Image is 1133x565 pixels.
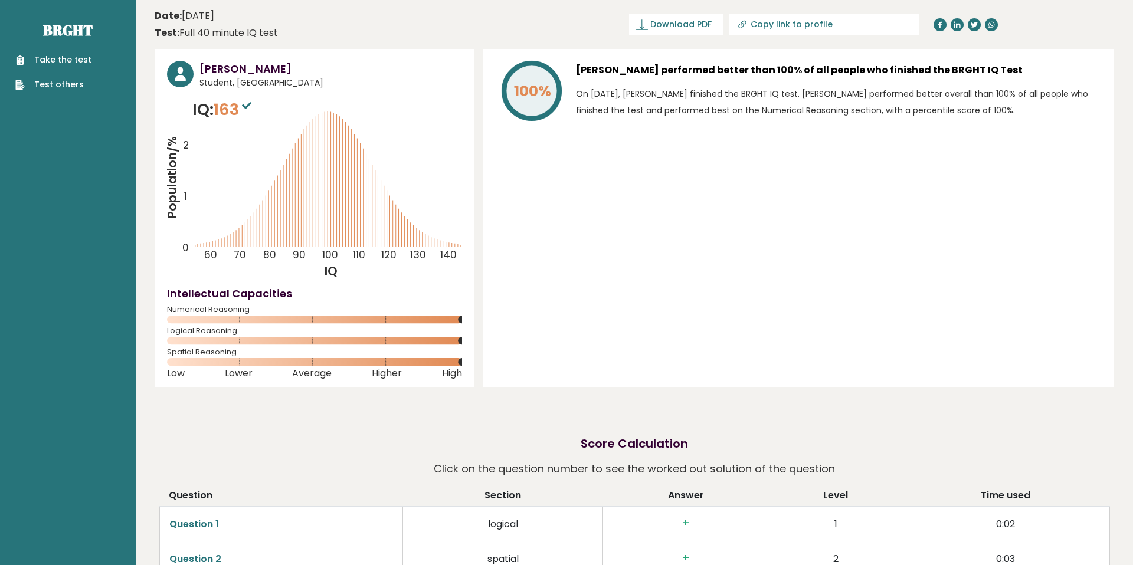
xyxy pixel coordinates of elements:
[402,507,603,541] td: logical
[167,350,462,354] span: Spatial Reasoning
[184,189,187,203] tspan: 1
[353,248,365,262] tspan: 110
[769,488,902,507] th: Level
[293,248,306,262] tspan: 90
[603,488,769,507] th: Answer
[402,488,603,507] th: Section
[204,248,217,262] tspan: 60
[325,262,338,280] tspan: IQ
[159,488,402,507] th: Question
[650,18,712,31] span: Download PDF
[442,371,462,376] span: High
[199,77,462,89] span: Student, [GEOGRAPHIC_DATA]
[613,517,759,530] h3: +
[182,241,189,255] tspan: 0
[382,248,397,262] tspan: 120
[192,98,254,121] p: IQ:
[155,26,179,40] b: Test:
[234,248,247,262] tspan: 70
[155,9,182,22] b: Date:
[613,552,759,564] h3: +
[441,248,457,262] tspan: 140
[43,21,93,40] a: Brght
[372,371,402,376] span: Higher
[167,285,462,301] h4: Intellectual Capacities
[15,78,91,91] a: Test others
[902,507,1109,541] td: 0:02
[434,458,835,479] p: Click on the question number to see the worked out solution of the question
[581,435,688,452] h2: Score Calculation
[514,81,551,101] tspan: 100%
[411,248,427,262] tspan: 130
[15,54,91,66] a: Take the test
[214,98,254,120] span: 163
[183,138,189,152] tspan: 2
[225,371,253,376] span: Lower
[576,86,1102,119] p: On [DATE], [PERSON_NAME] finished the BRGHT IQ test. [PERSON_NAME] performed better overall than ...
[769,507,902,541] td: 1
[169,517,219,531] a: Question 1
[292,371,332,376] span: Average
[629,14,723,35] a: Download PDF
[199,61,462,77] h3: [PERSON_NAME]
[163,136,181,219] tspan: Population/%
[167,371,185,376] span: Low
[322,248,338,262] tspan: 100
[155,26,278,40] div: Full 40 minute IQ test
[167,307,462,312] span: Numerical Reasoning
[155,9,214,23] time: [DATE]
[167,329,462,333] span: Logical Reasoning
[902,488,1109,507] th: Time used
[264,248,277,262] tspan: 80
[576,61,1102,80] h3: [PERSON_NAME] performed better than 100% of all people who finished the BRGHT IQ Test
